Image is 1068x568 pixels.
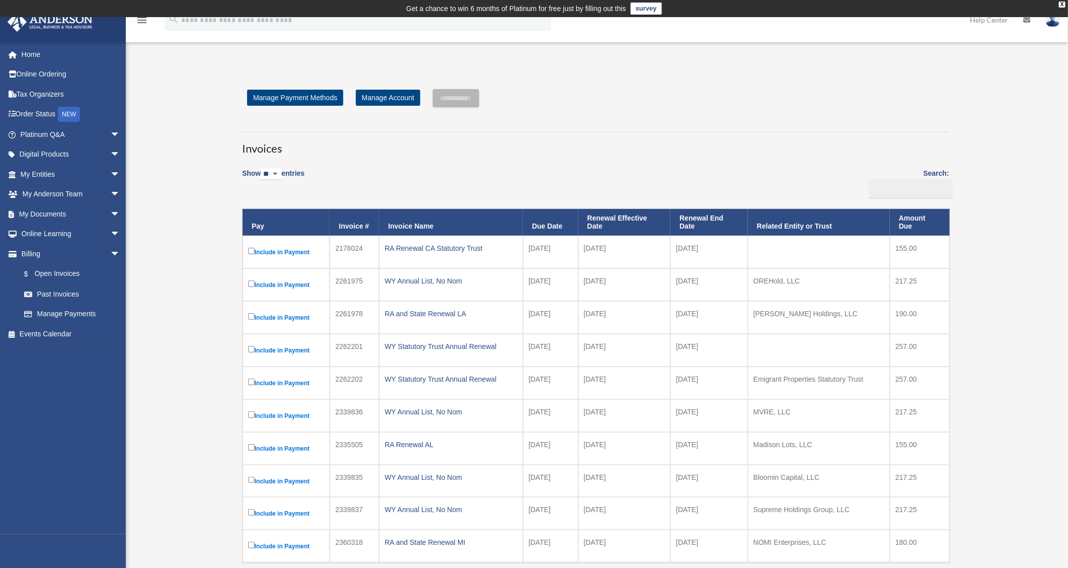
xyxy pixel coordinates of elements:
td: [DATE] [670,465,748,498]
span: arrow_drop_down [110,124,130,145]
input: Include in Payment [248,346,255,352]
td: [DATE] [670,334,748,367]
td: [DATE] [670,530,748,562]
div: RA and State Renewal MI [385,535,517,549]
label: Include in Payment [248,311,324,324]
div: WY Statutory Trust Annual Renewal [385,372,517,386]
span: arrow_drop_down [110,164,130,185]
a: My Entitiesarrow_drop_down [7,164,135,184]
td: [DATE] [523,301,578,334]
input: Include in Payment [248,313,255,320]
td: [DATE] [523,399,578,432]
span: $ [30,268,35,280]
th: Pay: activate to sort column descending [243,209,330,236]
input: Include in Payment [248,444,255,451]
td: 2262201 [330,334,379,367]
td: [DATE] [670,367,748,399]
a: Manage Account [356,90,420,106]
span: arrow_drop_down [110,204,130,225]
td: OREHold, LLC [748,268,890,301]
td: [DATE] [670,236,748,268]
select: Showentries [261,169,281,180]
a: $Open Invoices [14,264,125,285]
td: [DATE] [523,334,578,367]
input: Search: [869,179,953,198]
td: [DATE] [523,268,578,301]
input: Include in Payment [248,477,255,483]
label: Include in Payment [248,507,324,520]
td: [DATE] [578,367,670,399]
td: 2261978 [330,301,379,334]
a: Billingarrow_drop_down [7,244,130,264]
th: Invoice Name: activate to sort column ascending [379,209,523,236]
td: 2335505 [330,432,379,465]
a: Manage Payments [14,304,130,324]
td: [DATE] [670,497,748,530]
label: Include in Payment [248,344,324,357]
td: [DATE] [578,268,670,301]
td: 180.00 [890,530,950,562]
td: [DATE] [578,530,670,562]
td: 217.25 [890,465,950,498]
td: [DATE] [523,432,578,465]
td: 217.25 [890,399,950,432]
a: Digital Productsarrow_drop_down [7,145,135,165]
div: NEW [58,107,80,122]
a: My Anderson Teamarrow_drop_down [7,184,135,204]
h3: Invoices [242,131,949,157]
td: 2178024 [330,236,379,268]
td: 257.00 [890,334,950,367]
i: search [168,14,179,25]
td: [DATE] [523,367,578,399]
div: WY Annual List, No Nom [385,405,517,419]
td: 2339836 [330,399,379,432]
a: Online Learningarrow_drop_down [7,224,135,244]
td: [DATE] [670,432,748,465]
input: Include in Payment [248,542,255,548]
label: Include in Payment [248,409,324,422]
img: Anderson Advisors Platinum Portal [5,12,96,32]
input: Include in Payment [248,248,255,254]
span: arrow_drop_down [110,224,130,245]
a: Home [7,44,135,64]
td: 217.25 [890,268,950,301]
a: Past Invoices [14,284,130,304]
div: WY Annual List, No Nom [385,470,517,484]
td: [DATE] [523,497,578,530]
td: Supreme Holdings Group, LLC [748,497,890,530]
label: Search: [865,167,949,198]
th: Amount Due: activate to sort column ascending [890,209,950,236]
a: Order StatusNEW [7,104,135,125]
div: WY Statutory Trust Annual Renewal [385,339,517,353]
td: [DATE] [578,465,670,498]
td: [DATE] [670,268,748,301]
label: Show entries [242,167,304,190]
td: [DATE] [670,301,748,334]
input: Include in Payment [248,411,255,418]
td: 2339835 [330,465,379,498]
a: menu [136,18,148,26]
td: [DATE] [523,236,578,268]
td: 2360318 [330,530,379,562]
div: close [1059,2,1065,8]
td: 257.00 [890,367,950,399]
input: Include in Payment [248,280,255,287]
td: 2261975 [330,268,379,301]
a: Tax Organizers [7,84,135,104]
a: Online Ordering [7,64,135,85]
div: RA Renewal CA Statutory Trust [385,241,517,255]
td: 155.00 [890,432,950,465]
td: [PERSON_NAME] Holdings, LLC [748,301,890,334]
label: Include in Payment [248,377,324,389]
label: Include in Payment [248,442,324,455]
img: User Pic [1045,13,1060,27]
td: MVRE, LLC [748,399,890,432]
td: Bloomin Capital, LLC [748,465,890,498]
td: 2339837 [330,497,379,530]
td: [DATE] [523,465,578,498]
a: survey [631,3,662,15]
td: Emigrant Properties Statutory Trust [748,367,890,399]
td: NOMI Enterprises, LLC [748,530,890,562]
td: [DATE] [578,236,670,268]
a: Manage Payment Methods [247,90,343,106]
